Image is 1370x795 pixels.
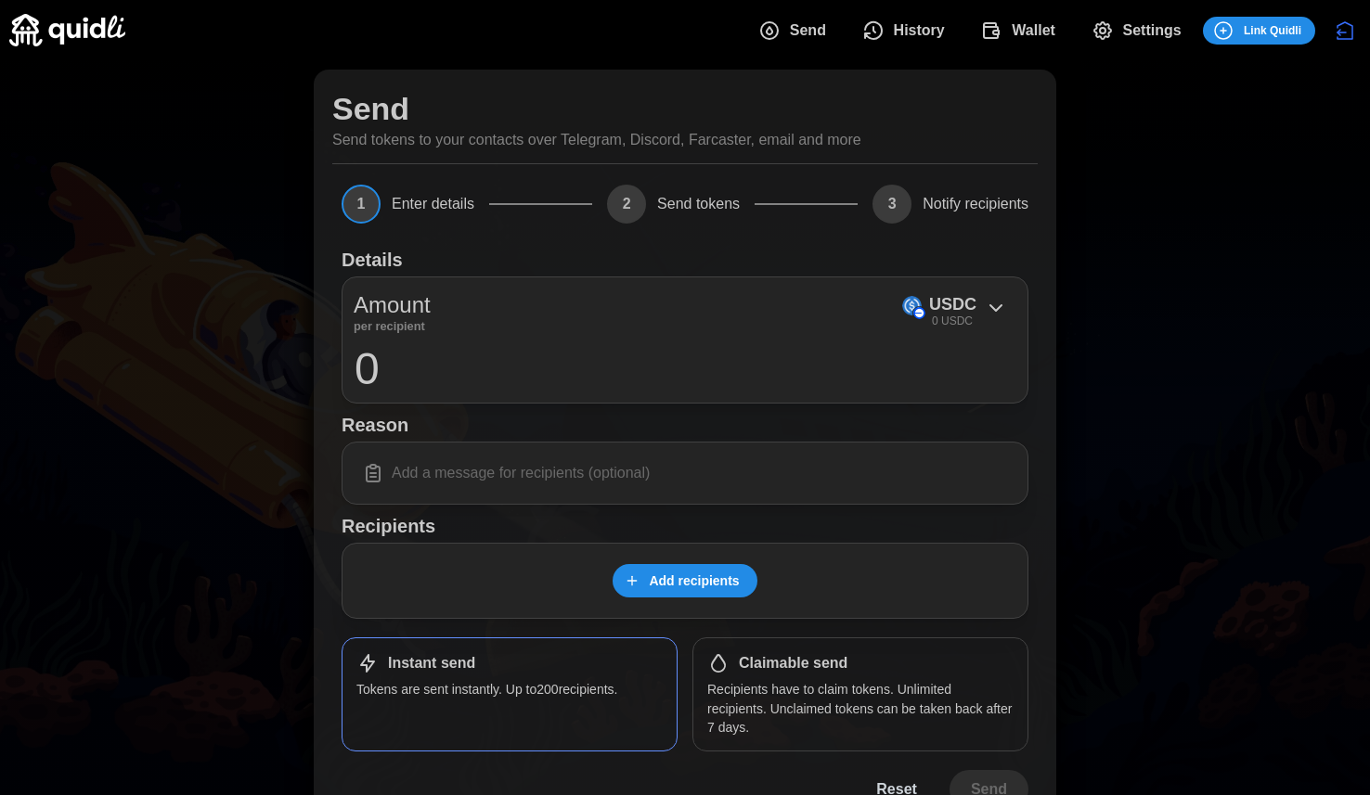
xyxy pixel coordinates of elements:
span: Link Quidli [1244,18,1301,44]
span: Settings [1123,12,1182,49]
span: Notify recipients [923,197,1028,212]
p: Recipients have to claim tokens. Unlimited recipients. Unclaimed tokens can be taken back after 7... [707,680,1014,737]
button: Add recipients [613,564,756,597]
button: 2Send tokens [607,185,740,224]
p: USDC [929,291,976,318]
button: Disconnect [1329,15,1361,46]
input: 0 [354,345,1016,391]
img: Quidli [9,14,125,46]
h1: Details [342,248,403,272]
h1: Claimable send [739,654,847,673]
span: Send tokens [657,197,740,212]
button: Send [743,11,847,50]
button: 3Notify recipients [872,185,1028,224]
button: 1Enter details [342,185,474,224]
h1: Recipients [342,514,1028,538]
span: 3 [872,185,911,224]
span: Wallet [1012,12,1055,49]
span: History [894,12,945,49]
input: Add a message for recipients (optional) [354,454,1016,493]
span: Add recipients [649,565,739,596]
p: 0 USDC [932,314,973,329]
h1: Instant send [388,654,475,673]
span: 1 [342,185,381,224]
span: Send [790,12,826,49]
p: Amount [354,289,431,322]
h1: Send [332,88,409,129]
p: per recipient [354,322,431,331]
button: Link Quidli [1203,17,1315,45]
button: Settings [1077,11,1203,50]
p: Tokens are sent instantly. Up to 200 recipients. [356,680,663,699]
button: Wallet [966,11,1077,50]
span: 2 [607,185,646,224]
p: Send tokens to your contacts over Telegram, Discord, Farcaster, email and more [332,129,861,152]
button: History [847,11,966,50]
h1: Reason [342,413,1028,437]
img: USDC (on Base) [902,296,922,315]
span: Enter details [392,197,474,212]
